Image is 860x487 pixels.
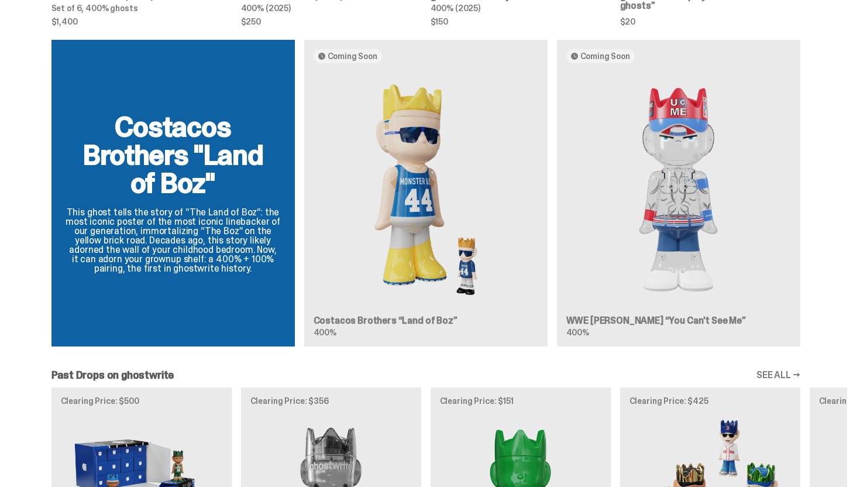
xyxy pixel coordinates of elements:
span: Set of 6, 400% ghosts [51,3,138,13]
span: $250 [241,18,421,26]
img: Land of Boz [314,73,538,307]
h2: Past Drops on ghostwrite [51,370,174,380]
span: $150 [431,18,611,26]
h2: Costacos Brothers "Land of Boz" [66,113,281,197]
p: Clearing Price: $151 [440,397,601,405]
span: Coming Soon [328,52,377,61]
span: 400% [566,327,589,338]
p: Clearing Price: $425 [629,397,791,405]
span: $1,400 [51,18,232,26]
p: Clearing Price: $356 [250,397,412,405]
span: 400% (2025) [431,3,480,13]
span: 400% (2025) [241,3,291,13]
span: 400% [314,327,336,338]
h3: WWE [PERSON_NAME] “You Can't See Me” [566,316,791,325]
img: You Can't See Me [566,73,791,307]
span: Coming Soon [580,52,630,61]
span: $20 [620,18,800,26]
p: This ghost tells the story of “The Land of Boz”: the most iconic poster of the most iconic lineba... [66,208,281,273]
a: SEE ALL → [756,371,800,380]
h3: Costacos Brothers “Land of Boz” [314,316,538,325]
p: Clearing Price: $500 [61,397,222,405]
